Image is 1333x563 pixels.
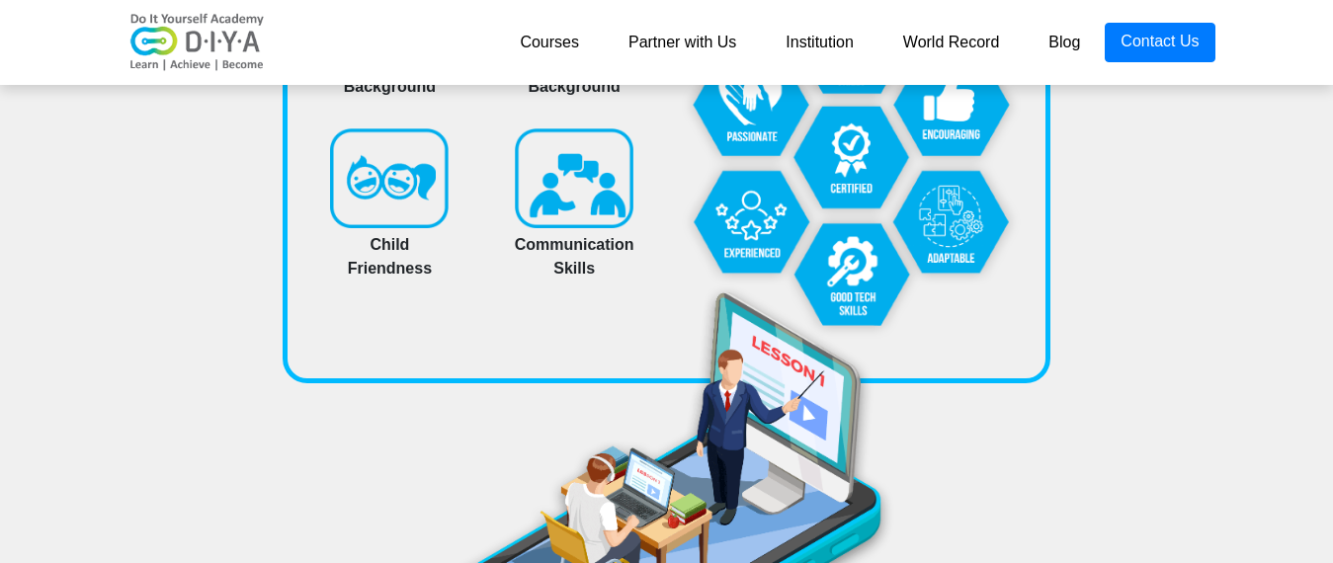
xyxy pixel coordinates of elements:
div: Child Friendness [312,233,467,281]
img: slide-11-Icon-4-min.png [515,128,633,228]
a: Institution [761,23,877,62]
div: Communication Skills [497,233,652,281]
a: World Record [878,23,1025,62]
a: Blog [1024,23,1105,62]
img: slide-11-Icon-3-min.png [330,128,449,228]
img: logo-v2.png [119,13,277,72]
a: Contact Us [1105,23,1214,62]
a: Partner with Us [604,23,761,62]
a: Courses [495,23,604,62]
